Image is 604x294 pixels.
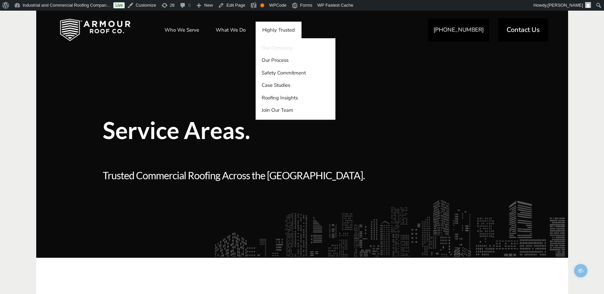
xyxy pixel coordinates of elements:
a: Case Studies [256,79,335,92]
span: Contact Us [507,27,540,33]
a: Safety Commitment [256,67,335,79]
span: [PERSON_NAME] [547,3,583,8]
a: Join Our Team [256,104,335,117]
img: Industrial and Commercial Roofing Company | Armour Roof Co. [49,13,141,47]
div: OK [260,3,264,7]
a: Our Process [256,54,335,67]
a: Contact Us [498,18,548,42]
a: Our Company [256,42,335,54]
a: [PHONE_NUMBER] [428,19,489,42]
a: Live [113,2,125,8]
a: Roofing Insights [256,91,335,104]
a: Who We Serve [158,22,206,38]
a: What We Do [209,22,252,38]
a: Highly Trusted [256,22,302,38]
